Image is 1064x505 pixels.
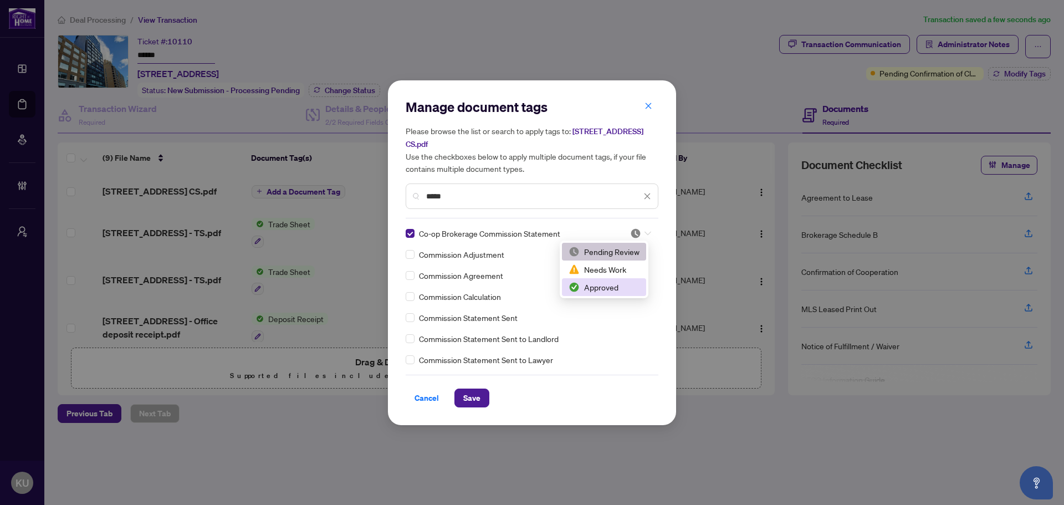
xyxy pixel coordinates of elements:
[569,282,580,293] img: status
[562,261,646,278] div: Needs Work
[644,102,652,110] span: close
[569,263,640,276] div: Needs Work
[419,333,559,345] span: Commission Statement Sent to Landlord
[415,389,439,407] span: Cancel
[569,246,640,258] div: Pending Review
[630,228,641,239] img: status
[569,281,640,293] div: Approved
[569,246,580,257] img: status
[419,248,504,261] span: Commission Adjustment
[562,278,646,296] div: Approved
[406,125,658,175] h5: Please browse the list or search to apply tags to: Use the checkboxes below to apply multiple doc...
[643,192,651,200] span: close
[419,290,501,303] span: Commission Calculation
[419,269,503,282] span: Commission Agreement
[406,389,448,407] button: Cancel
[419,312,518,324] span: Commission Statement Sent
[406,98,658,116] h2: Manage document tags
[419,354,553,366] span: Commission Statement Sent to Lawyer
[406,126,643,149] span: [STREET_ADDRESS] CS.pdf
[1020,466,1053,499] button: Open asap
[630,228,651,239] span: Pending Review
[569,264,580,275] img: status
[463,389,480,407] span: Save
[419,227,560,239] span: Co-op Brokerage Commission Statement
[562,243,646,261] div: Pending Review
[454,389,489,407] button: Save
